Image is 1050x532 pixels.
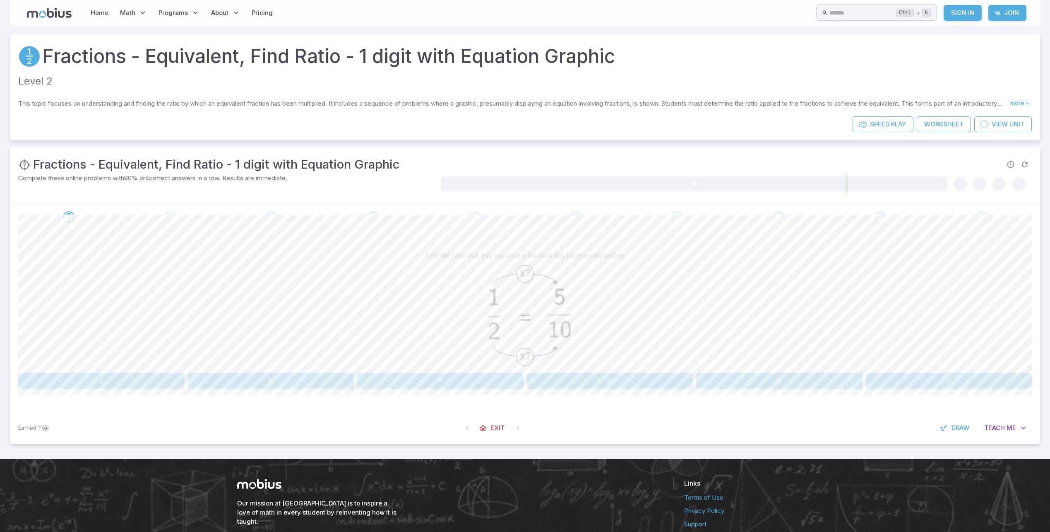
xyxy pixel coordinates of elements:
span: Math [120,8,135,17]
text: = [518,304,532,329]
div: Go to the next question [266,211,277,223]
span: On Latest Question [510,421,525,435]
a: Privacy Policy [684,506,813,515]
button: TeachMe [978,420,1032,436]
span: Report an issue with the question [1004,157,1018,172]
div: Go to the next question [63,211,74,223]
div: Go to the next question [874,211,886,223]
p: This topic focuses on understanding and finding the ratio by which an equivalent fraction has bee... [18,99,1007,108]
p: Sign In to earn Mobius dollars [18,424,50,432]
button: 4 [18,373,185,389]
button: 11 [188,373,354,389]
h6: Links [684,479,813,488]
h3: Fractions - Equivalent, Find Ratio - 1 digit with Equation Graphic [33,155,400,174]
span: Exit [490,423,505,433]
div: Go to the next question [976,211,987,223]
div: Go to the next question [570,211,581,223]
p: Level 2 [18,74,1032,89]
span: Unit [1009,120,1024,129]
a: Worksheet [917,116,971,132]
button: 14 [527,373,693,389]
div: Go to the next question [671,211,683,223]
a: Support [684,520,813,529]
a: Join [988,5,1026,21]
text: x? [520,267,531,279]
a: Terms of Use [684,493,813,502]
span: Teach [984,423,1005,433]
kbd: Ctrl [896,9,914,17]
span: Draw [951,423,969,433]
span: ? [38,424,41,432]
h6: Our mission at [GEOGRAPHIC_DATA] is to inspire a love of math in every student by reinventing how... [237,499,399,526]
p: Complete these online problems with 80 % or 4 correct answers in a row. Results are immediate. [18,174,440,183]
a: Fractions/Decimals [18,45,41,68]
button: 6 [357,373,524,389]
a: ViewUnit [974,116,1032,132]
div: Go to the next question [469,211,480,223]
span: About [211,8,228,17]
a: Sign In [944,5,982,21]
a: SpeedPlay [853,116,913,132]
span: Earned [18,424,36,432]
button: Draw [936,420,975,436]
span: Programs [159,8,188,17]
a: Fractions - Equivalent, Find Ratio - 1 digit with Equation Graphic [42,42,615,70]
div: Go to the next question [164,211,176,223]
div: Go to the next question [773,211,784,223]
div: + [896,8,931,18]
span: Me [1007,423,1016,433]
a: Pricing [249,3,275,22]
span: View [992,120,1008,129]
p: Find the ratio that this equivalent fraction has been multiplied by [425,251,625,260]
button: 5 [866,373,1032,389]
kbd: k [922,9,931,17]
span: On First Question [460,421,475,435]
span: Speed [870,120,889,129]
span: Play [891,120,906,129]
text: x? [520,350,531,362]
a: Exit [475,420,510,436]
span: Refresh Question [1018,157,1032,172]
button: 12 [696,373,863,389]
div: Go to the next question [367,211,379,223]
a: Home [88,3,111,22]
